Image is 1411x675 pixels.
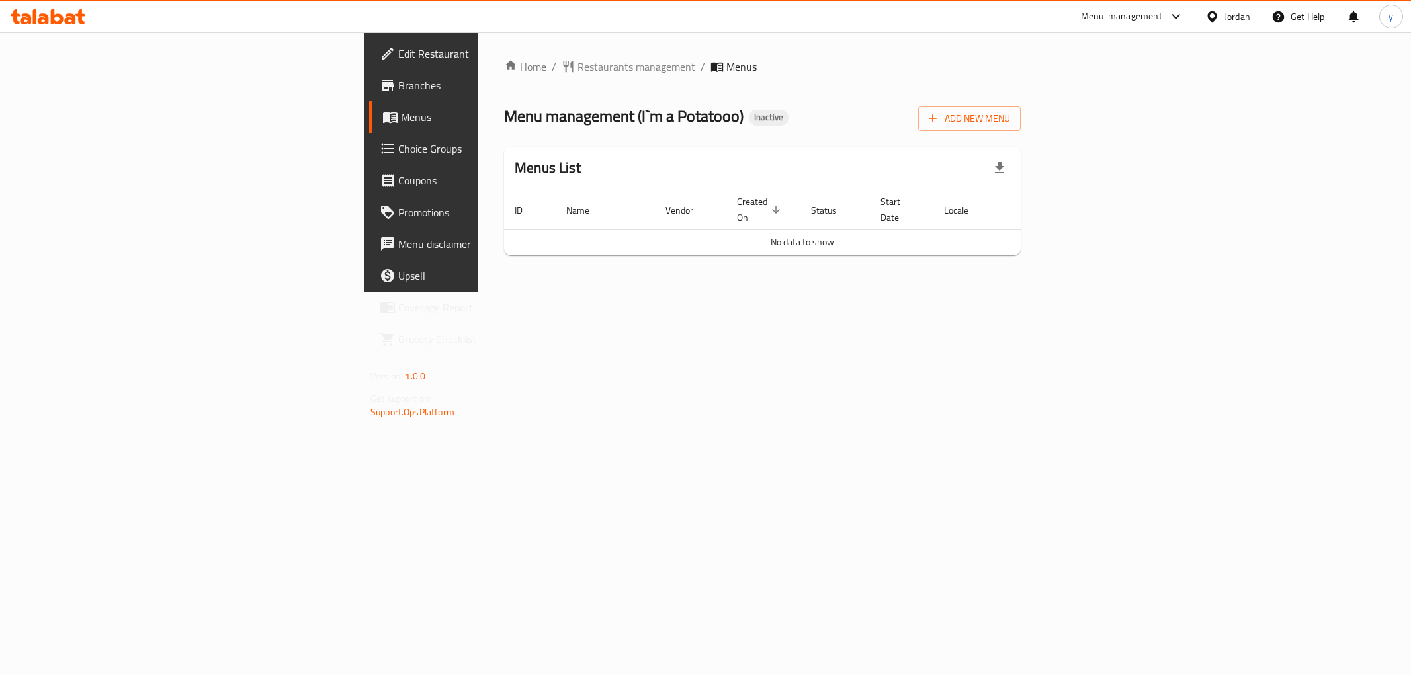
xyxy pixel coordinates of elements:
a: Support.OpsPlatform [370,403,454,420]
button: Add New Menu [918,106,1021,131]
span: Menus [726,59,757,75]
span: No data to show [771,233,834,251]
a: Branches [369,69,599,101]
span: Status [811,202,854,218]
div: Inactive [749,110,789,126]
a: Edit Restaurant [369,38,599,69]
table: enhanced table [504,190,1101,255]
span: Get support on: [370,390,431,407]
span: Start Date [880,194,918,225]
h2: Menus List [515,158,581,178]
span: Add New Menu [929,110,1010,127]
div: Export file [984,152,1015,184]
span: Menus [401,109,589,125]
span: Locale [944,202,986,218]
span: y [1389,9,1393,24]
a: Menu disclaimer [369,228,599,260]
div: Menu-management [1081,9,1162,24]
span: Menu management ( I`m a Potatooo ) [504,101,744,131]
a: Promotions [369,196,599,228]
a: Grocery Checklist [369,323,599,355]
a: Coupons [369,165,599,196]
span: 1.0.0 [405,368,425,385]
span: Branches [398,77,589,93]
span: Promotions [398,204,589,220]
a: Coverage Report [369,292,599,323]
span: Upsell [398,268,589,284]
nav: breadcrumb [504,59,1021,75]
span: Choice Groups [398,141,589,157]
a: Choice Groups [369,133,599,165]
span: Edit Restaurant [398,46,589,61]
span: Coverage Report [398,299,589,315]
span: Version: [370,368,403,385]
span: Name [566,202,607,218]
li: / [701,59,705,75]
a: Menus [369,101,599,133]
span: Coupons [398,173,589,188]
div: Jordan [1224,9,1250,24]
a: Restaurants management [562,59,695,75]
span: Vendor [665,202,710,218]
span: ID [515,202,540,218]
span: Menu disclaimer [398,236,589,252]
span: Inactive [749,112,789,123]
a: Upsell [369,260,599,292]
th: Actions [1002,190,1101,230]
span: Restaurants management [577,59,695,75]
span: Created On [737,194,785,225]
span: Grocery Checklist [398,331,589,347]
